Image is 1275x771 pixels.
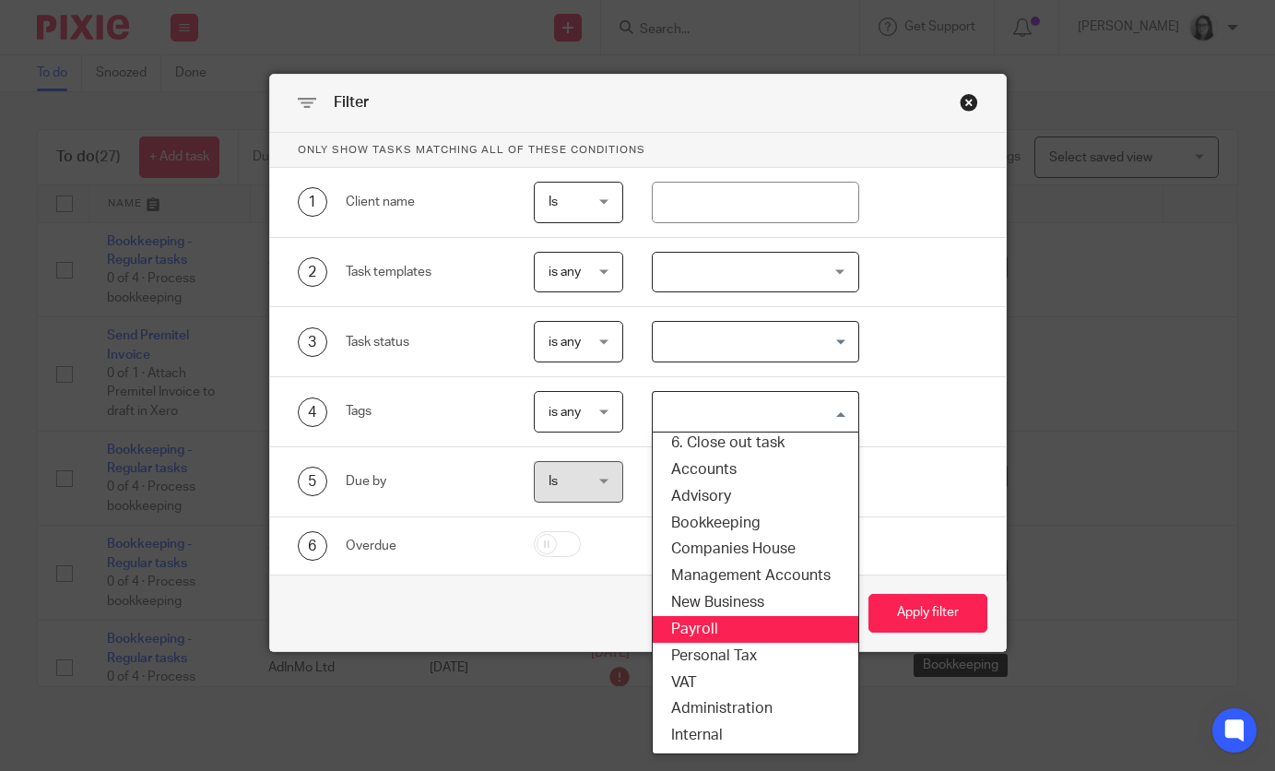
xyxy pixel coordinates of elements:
li: Personal Tax [653,643,858,670]
button: Apply filter [868,594,987,634]
li: Companies House [653,536,858,563]
div: 2 [298,257,327,287]
div: Overdue [346,537,505,555]
li: 6. Close out task [653,430,858,457]
span: Is [549,475,558,488]
span: Filter [334,95,369,110]
li: Administration [653,695,858,722]
div: Due by [346,472,505,491]
span: is any [549,266,581,279]
div: 4 [298,397,327,427]
div: 6 [298,531,327,561]
input: Search for option [655,396,848,428]
p: Only show tasks matching all of these conditions [270,133,1006,168]
li: Payroll [653,616,858,643]
li: New Business [653,589,858,616]
div: Task templates [346,263,505,281]
div: Search for option [652,391,859,433]
li: Management Accounts [653,563,858,589]
div: 5 [298,467,327,496]
input: Search for option [655,326,848,358]
div: Task status [346,333,505,351]
li: Accounts [653,457,858,483]
div: Search for option [652,321,859,362]
div: Close this dialog window [960,93,978,112]
li: Internal [653,722,858,749]
span: is any [549,406,581,419]
div: 1 [298,187,327,217]
span: Is [549,196,558,208]
li: Advisory [653,483,858,510]
li: VAT [653,670,858,696]
span: is any [549,336,581,349]
div: Client name [346,193,505,211]
div: Tags [346,402,505,421]
div: 3 [298,327,327,357]
li: Bookkeeping [653,510,858,537]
